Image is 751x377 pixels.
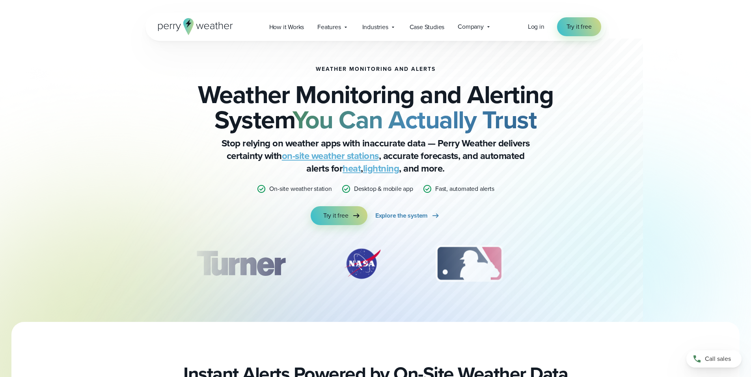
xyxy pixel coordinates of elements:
span: Call sales [705,354,731,364]
span: Industries [362,22,388,32]
span: Case Studies [410,22,445,32]
a: Log in [528,22,544,31]
div: slideshow [185,244,567,287]
h1: Weather Monitoring and Alerts [316,66,436,72]
a: Try it free [311,206,367,225]
div: 4 of 12 [549,244,612,283]
img: Turner-Construction_1.svg [184,244,296,283]
div: 2 of 12 [335,244,390,283]
a: heat [343,161,361,176]
span: Features [317,22,341,32]
p: Fast, automated alerts [435,184,494,194]
h2: Weather Monitoring and Alerting System [185,82,567,132]
span: Company [458,22,484,31]
span: Explore the system [375,211,428,220]
a: Call sales [686,350,742,368]
img: MLB.svg [428,244,511,283]
p: Desktop & mobile app [354,184,413,194]
img: NASA.svg [335,244,390,283]
span: Try it free [323,211,348,220]
img: PGA.svg [549,244,612,283]
strong: You Can Actually Trust [293,101,537,138]
a: How it Works [263,19,311,35]
a: Explore the system [375,206,440,225]
a: Case Studies [403,19,451,35]
div: 3 of 12 [428,244,511,283]
div: 1 of 12 [184,244,296,283]
span: Log in [528,22,544,31]
span: Try it free [567,22,592,31]
a: Try it free [557,17,601,36]
p: Stop relying on weather apps with inaccurate data — Perry Weather delivers certainty with , accur... [218,137,533,175]
span: How it Works [269,22,304,32]
p: On-site weather station [269,184,332,194]
a: on-site weather stations [282,149,379,163]
a: lightning [363,161,399,176]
